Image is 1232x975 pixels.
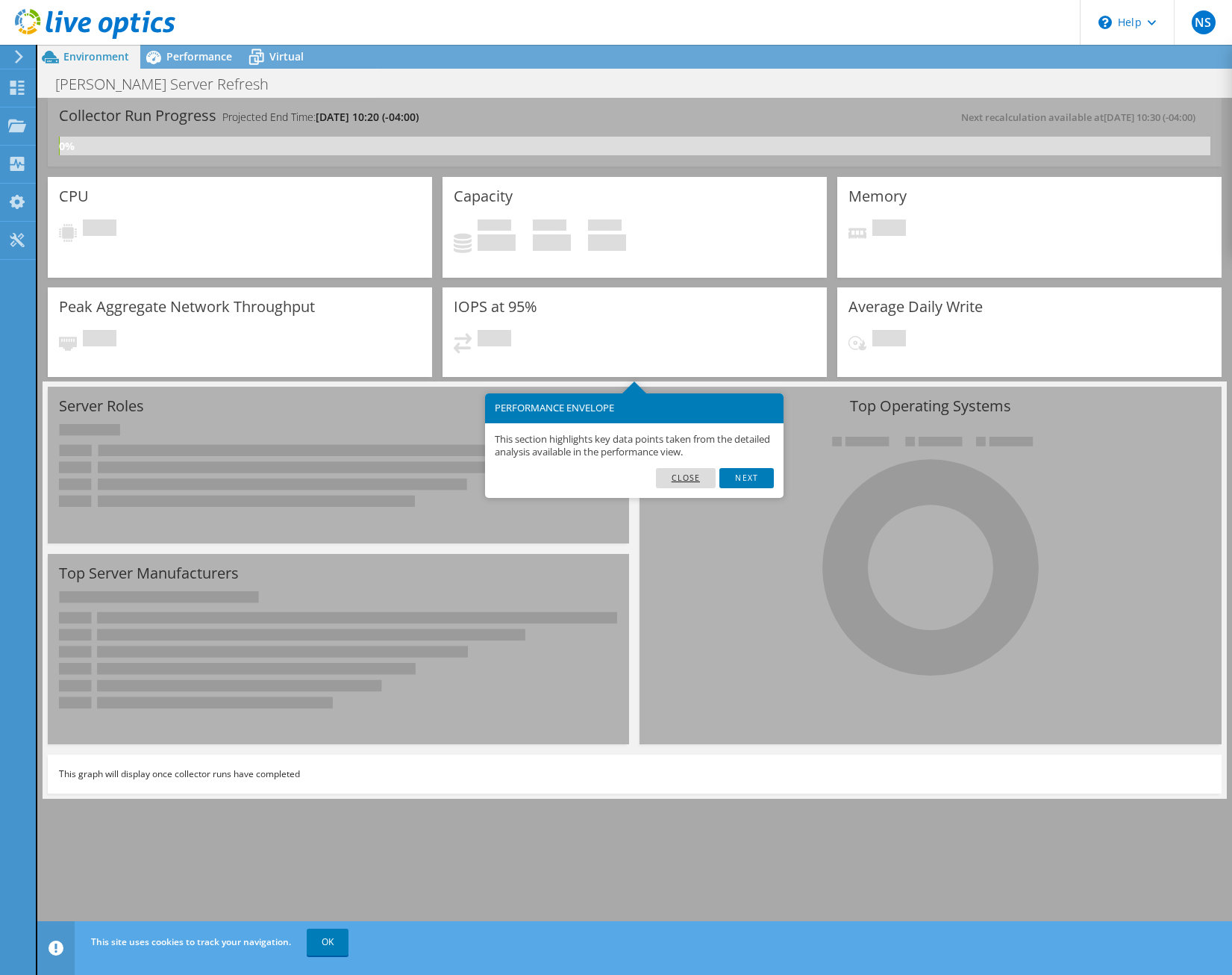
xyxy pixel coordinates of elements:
[83,330,116,350] span: Pending
[1098,16,1112,29] svg: \n
[588,219,622,234] span: Total
[269,49,304,63] span: Virtual
[478,219,511,234] span: Used
[588,234,626,251] h4: 0 GiB
[307,929,348,956] a: OK
[495,403,774,413] h3: PERFORMANCE ENVELOPE
[1192,10,1216,34] span: NS
[63,49,129,63] span: Environment
[48,755,1222,794] div: This graph will display once collector runs have completed
[533,234,571,251] h4: 0 GiB
[91,935,291,948] span: This site uses cookies to track your navigation.
[495,433,774,458] p: This section highlights key data points taken from the detailed analysis available in the perform...
[719,468,773,487] a: Next
[533,219,566,234] span: Free
[872,219,906,240] span: Pending
[656,468,716,487] a: Close
[478,330,511,350] span: Pending
[83,219,116,240] span: Pending
[166,49,232,63] span: Performance
[872,330,906,350] span: Pending
[49,76,292,93] h1: [PERSON_NAME] Server Refresh
[478,234,516,251] h4: 0 GiB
